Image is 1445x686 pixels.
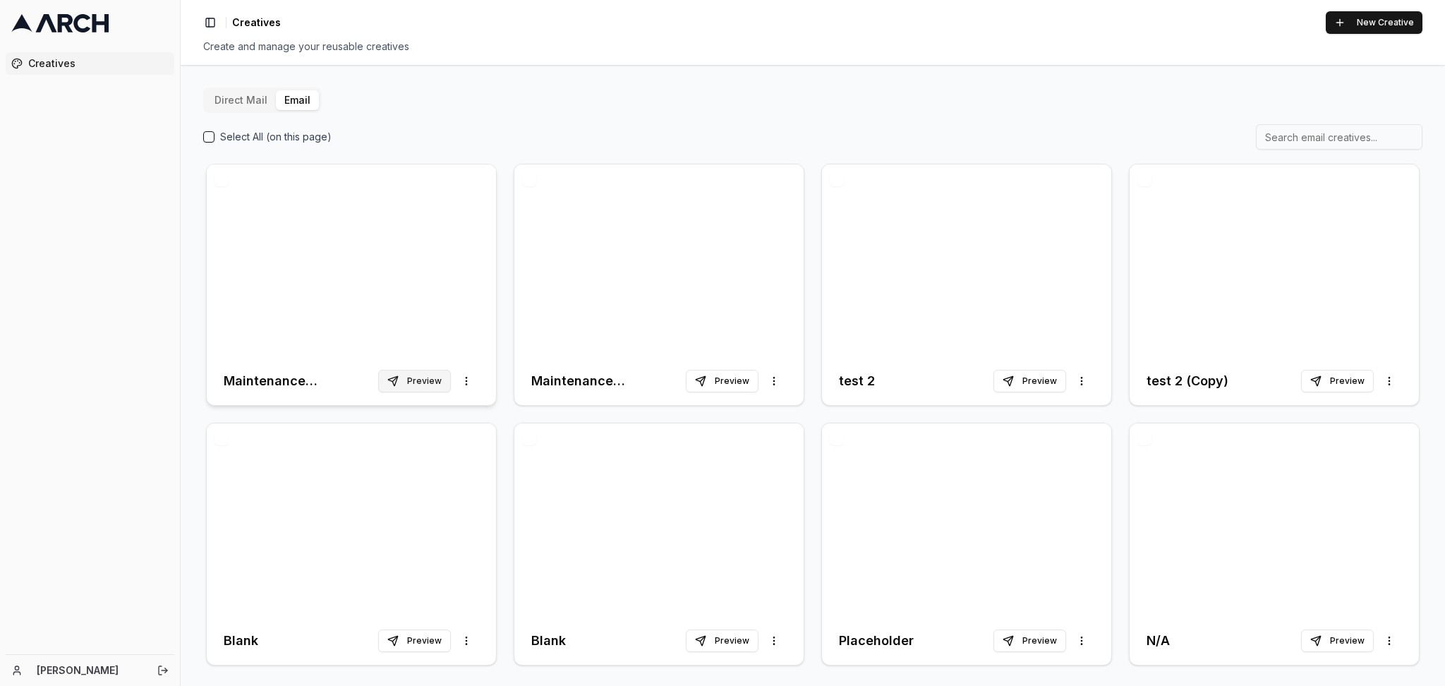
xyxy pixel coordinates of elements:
span: Creatives [28,56,169,71]
button: Preview [378,370,451,392]
button: Preview [1301,370,1374,392]
h3: Maintenance Membership Email Template Updated [224,371,378,391]
button: Log out [153,661,173,680]
h3: Maintenance Membership Email Template [531,371,686,391]
div: Create and manage your reusable creatives [203,40,1422,54]
span: Creatives [232,16,281,30]
button: New Creative [1326,11,1422,34]
button: Preview [686,630,758,652]
h3: N/A [1147,631,1170,651]
button: Preview [686,370,758,392]
a: Creatives [6,52,174,75]
label: Select All (on this page) [220,130,332,144]
button: Preview [993,370,1066,392]
button: Preview [993,630,1066,652]
h3: test 2 [839,371,875,391]
button: Email [276,90,319,110]
nav: breadcrumb [232,16,281,30]
button: Preview [378,630,451,652]
a: [PERSON_NAME] [37,663,142,678]
h3: test 2 (Copy) [1147,371,1228,391]
button: Direct Mail [206,90,276,110]
input: Search email creatives... [1256,124,1422,150]
button: Preview [1301,630,1374,652]
h3: Blank [531,631,566,651]
h3: Placeholder [839,631,914,651]
h3: Blank [224,631,258,651]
